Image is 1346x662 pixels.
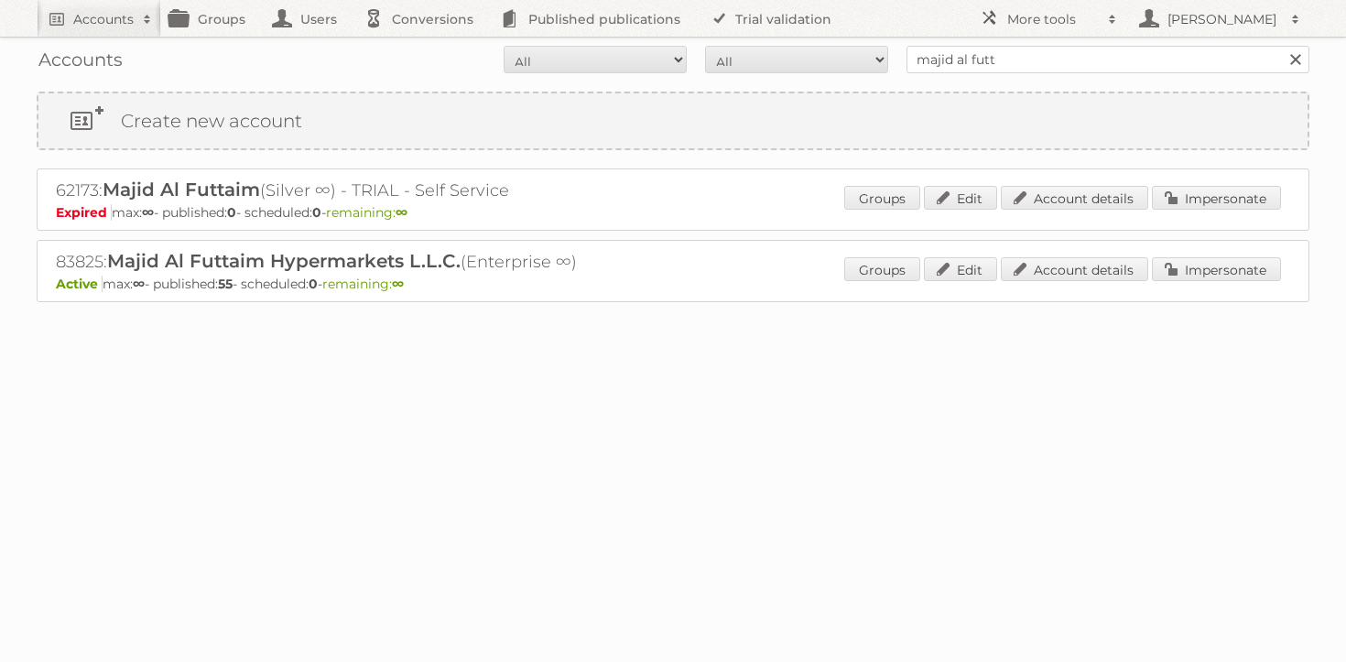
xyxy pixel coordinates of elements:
span: remaining: [322,276,404,292]
a: Account details [1001,186,1148,210]
p: max: - published: - scheduled: - [56,276,1290,292]
span: Active [56,276,103,292]
strong: ∞ [392,276,404,292]
a: Edit [924,257,997,281]
a: Groups [844,257,920,281]
strong: ∞ [133,276,145,292]
h2: 83825: (Enterprise ∞) [56,250,697,274]
h2: More tools [1007,10,1099,28]
span: Majid Al Futtaim Hypermarkets L.L.C. [107,250,461,272]
a: Impersonate [1152,257,1281,281]
strong: 0 [227,204,236,221]
strong: 0 [309,276,318,292]
a: Groups [844,186,920,210]
strong: ∞ [396,204,407,221]
p: max: - published: - scheduled: - [56,204,1290,221]
a: Account details [1001,257,1148,281]
span: remaining: [326,204,407,221]
span: Majid Al Futtaim [103,179,260,201]
h2: 62173: (Silver ∞) - TRIAL - Self Service [56,179,697,202]
a: Create new account [38,93,1308,148]
strong: ∞ [142,204,154,221]
strong: 0 [312,204,321,221]
strong: 55 [218,276,233,292]
a: Impersonate [1152,186,1281,210]
span: Expired [56,204,112,221]
a: Edit [924,186,997,210]
h2: [PERSON_NAME] [1163,10,1282,28]
h2: Accounts [73,10,134,28]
